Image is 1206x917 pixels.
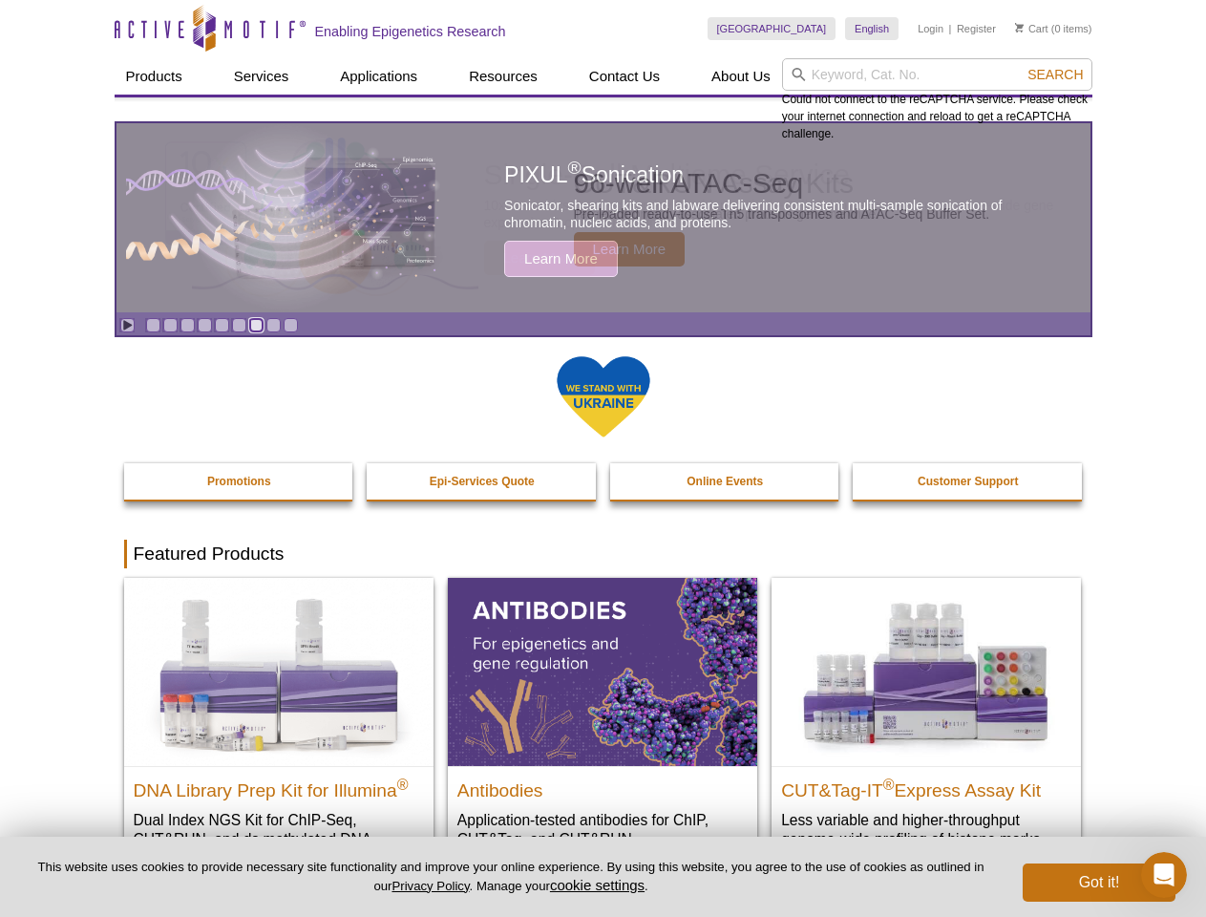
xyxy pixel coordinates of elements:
a: Go to slide 7 [249,318,264,332]
sup: ® [397,776,409,792]
img: DNA Library Prep Kit for Illumina [124,578,434,765]
li: | [949,17,952,40]
a: English [845,17,899,40]
img: We Stand With Ukraine [556,354,651,439]
a: Privacy Policy [391,879,469,893]
button: Search [1022,66,1089,83]
input: Keyword, Cat. No. [782,58,1092,91]
a: All Antibodies Antibodies Application-tested antibodies for ChIP, CUT&Tag, and CUT&RUN. [448,578,757,867]
a: DNA Library Prep Kit for Illumina DNA Library Prep Kit for Illumina® Dual Index NGS Kit for ChIP-... [124,578,434,886]
a: Go to slide 9 [284,318,298,332]
a: Resources [457,58,549,95]
strong: Promotions [207,475,271,488]
h2: Antibodies [457,772,748,800]
a: Toggle autoplay [120,318,135,332]
a: Go to slide 8 [266,318,281,332]
p: This website uses cookies to provide necessary site functionality and improve your online experie... [31,859,991,895]
a: About Us [700,58,782,95]
a: [GEOGRAPHIC_DATA] [708,17,836,40]
strong: Online Events [687,475,763,488]
a: Go to slide 6 [232,318,246,332]
strong: Customer Support [918,475,1018,488]
a: Go to slide 4 [198,318,212,332]
li: (0 items) [1015,17,1092,40]
a: Go to slide 1 [146,318,160,332]
p: Dual Index NGS Kit for ChIP-Seq, CUT&RUN, and ds methylated DNA assays. [134,810,424,868]
a: Promotions [124,463,355,500]
a: Customer Support [853,463,1084,500]
button: cookie settings [550,877,645,893]
sup: ® [883,776,895,792]
img: CUT&Tag-IT® Express Assay Kit [772,578,1081,765]
a: CUT&Tag-IT® Express Assay Kit CUT&Tag-IT®Express Assay Kit Less variable and higher-throughput ge... [772,578,1081,867]
a: Go to slide 3 [180,318,195,332]
div: Could not connect to the reCAPTCHA service. Please check your internet connection and reload to g... [782,58,1092,142]
a: Services [222,58,301,95]
a: Cart [1015,22,1048,35]
a: Login [918,22,943,35]
a: Go to slide 2 [163,318,178,332]
strong: Epi-Services Quote [430,475,535,488]
a: Products [115,58,194,95]
button: Got it! [1023,864,1175,902]
a: Register [957,22,996,35]
iframe: Intercom live chat [1141,852,1187,898]
a: Contact Us [578,58,671,95]
a: Online Events [610,463,841,500]
p: Less variable and higher-throughput genome-wide profiling of histone marks​. [781,810,1071,849]
h2: CUT&Tag-IT Express Assay Kit [781,772,1071,800]
p: Application-tested antibodies for ChIP, CUT&Tag, and CUT&RUN. [457,810,748,849]
a: Applications [328,58,429,95]
h2: Enabling Epigenetics Research [315,23,506,40]
h2: Featured Products [124,540,1083,568]
a: Go to slide 5 [215,318,229,332]
span: Search [1027,67,1083,82]
a: Epi-Services Quote [367,463,598,500]
img: Your Cart [1015,23,1024,32]
img: All Antibodies [448,578,757,765]
h2: DNA Library Prep Kit for Illumina [134,772,424,800]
